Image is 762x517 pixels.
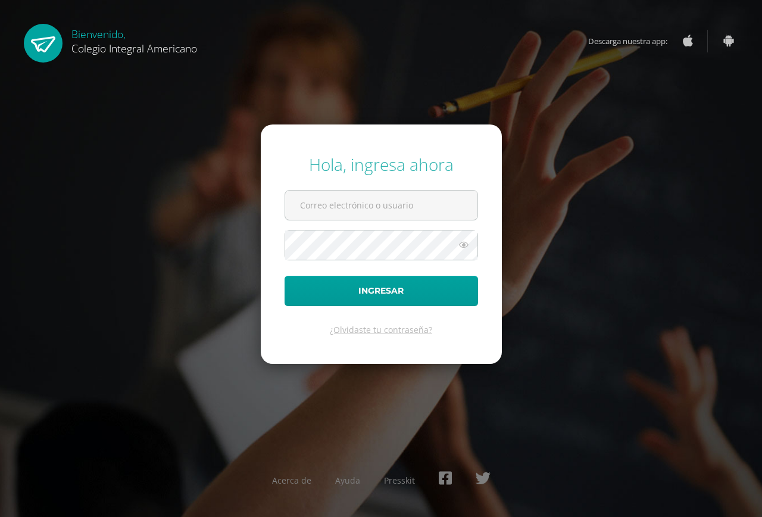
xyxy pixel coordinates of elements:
[384,475,415,486] a: Presskit
[285,276,478,306] button: Ingresar
[71,41,197,55] span: Colegio Integral Americano
[71,24,197,55] div: Bienvenido,
[335,475,360,486] a: Ayuda
[330,324,432,335] a: ¿Olvidaste tu contraseña?
[588,30,679,52] span: Descarga nuestra app:
[285,153,478,176] div: Hola, ingresa ahora
[285,191,477,220] input: Correo electrónico o usuario
[272,475,311,486] a: Acerca de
